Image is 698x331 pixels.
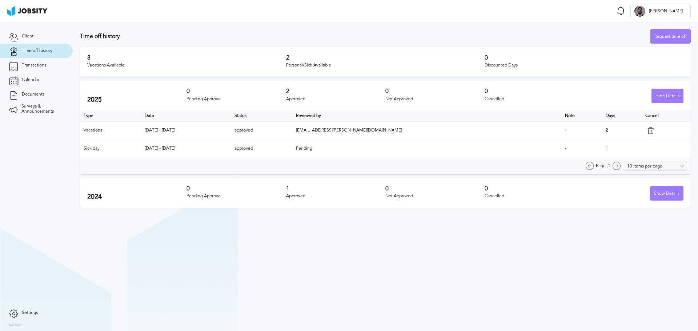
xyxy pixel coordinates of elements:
div: Discounted Days [485,63,683,68]
div: Vacations Available [87,63,286,68]
th: Type [80,110,141,121]
th: Toggle SortBy [231,110,292,121]
h3: 0 [385,185,485,192]
button: Request time off [650,29,691,44]
label: Version: [9,323,23,328]
td: Sick day [80,140,141,158]
div: Pending Approval [186,97,286,102]
td: [DATE] - [DATE] [141,140,231,158]
div: F [634,6,645,17]
div: Not Approved [385,194,485,199]
h3: 8 [87,55,286,61]
span: [PERSON_NAME] [645,9,687,14]
span: Pending [296,146,312,151]
td: Vacations [80,121,141,140]
div: Not Approved [385,97,485,102]
th: Days [602,110,642,121]
h3: 0 [186,88,286,94]
th: Cancel [642,110,691,121]
h3: 0 [186,185,286,192]
div: Hide Details [652,89,683,104]
th: Toggle SortBy [292,110,561,121]
h3: 0 [485,185,584,192]
img: ab4bad089aa723f57921c736e9817d99.png [7,6,47,16]
h3: Time off history [80,33,650,40]
span: Time off history [22,48,52,53]
h3: 0 [485,88,584,94]
div: Pending Approval [186,194,286,199]
span: Settings [22,310,38,315]
h2: 2024 [87,193,186,201]
span: Calendar [22,77,39,82]
div: Personal/Sick Available [286,63,485,68]
h3: 2 [286,55,485,61]
span: - [565,128,566,133]
th: Toggle SortBy [141,110,231,121]
h3: 2 [286,88,385,94]
span: Surveys & Announcements [21,104,64,114]
div: Cancelled [485,97,584,102]
td: 2 [602,121,642,140]
td: [DATE] - [DATE] [141,121,231,140]
button: Hide Details [651,89,683,103]
button: F[PERSON_NAME] [630,4,691,18]
td: approved [231,140,292,158]
div: Approved [286,194,385,199]
h2: 2025 [87,96,186,104]
th: Toggle SortBy [561,110,602,121]
span: Transactions [22,63,46,68]
div: Request time off [651,29,690,44]
span: Client [22,34,33,39]
span: - [565,146,566,151]
div: Cancelled [485,194,584,199]
td: approved [231,121,292,140]
h3: 0 [385,88,485,94]
button: Show Details [650,186,683,201]
span: Page: 1 [596,164,610,169]
h3: 0 [485,55,683,61]
div: Approved [286,97,385,102]
h3: 1 [286,185,385,192]
span: Documents [22,92,44,97]
span: [EMAIL_ADDRESS][PERSON_NAME][DOMAIN_NAME] [296,128,402,133]
td: 1 [602,140,642,158]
